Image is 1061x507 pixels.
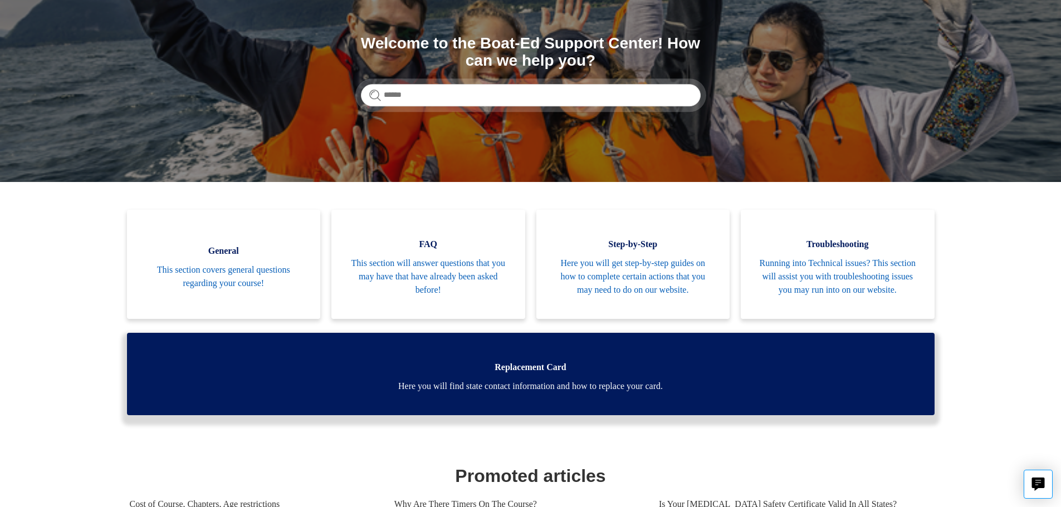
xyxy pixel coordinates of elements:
[331,210,525,319] a: FAQ This section will answer questions that you may have that have already been asked before!
[127,210,321,319] a: General This section covers general questions regarding your course!
[361,35,701,70] h1: Welcome to the Boat-Ed Support Center! How can we help you?
[144,361,918,374] span: Replacement Card
[144,380,918,393] span: Here you will find state contact information and how to replace your card.
[130,462,932,489] h1: Promoted articles
[348,257,509,297] span: This section will answer questions that you may have that have already been asked before!
[553,257,713,297] span: Here you will get step-by-step guides on how to complete certain actions that you may need to do ...
[553,238,713,251] span: Step-by-Step
[144,244,304,258] span: General
[757,257,918,297] span: Running into Technical issues? This section will assist you with troubleshooting issues you may r...
[348,238,509,251] span: FAQ
[127,333,935,415] a: Replacement Card Here you will find state contact information and how to replace your card.
[757,238,918,251] span: Troubleshooting
[741,210,935,319] a: Troubleshooting Running into Technical issues? This section will assist you with troubleshooting ...
[536,210,730,319] a: Step-by-Step Here you will get step-by-step guides on how to complete certain actions that you ma...
[1024,470,1053,499] button: Live chat
[361,84,701,106] input: Search
[144,263,304,290] span: This section covers general questions regarding your course!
